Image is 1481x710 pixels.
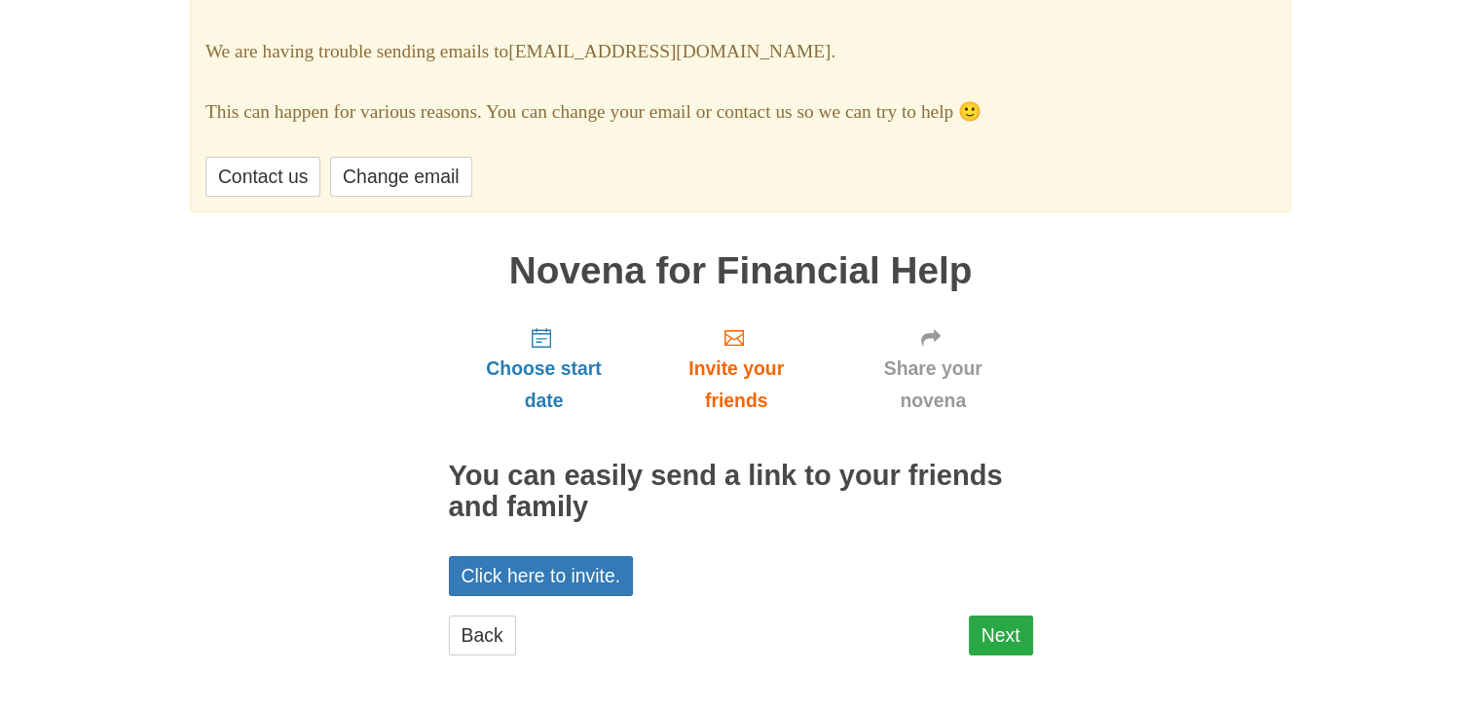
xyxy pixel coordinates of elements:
[468,353,620,417] span: Choose start date
[205,96,1276,129] p: This can happen for various reasons. You can change your email or contact us so we can try to help 🙂
[639,311,833,427] a: Invite your friends
[449,461,1033,523] h2: You can easily send a link to your friends and family
[449,616,516,655] a: Back
[449,250,1033,292] h1: Novena for Financial Help
[833,311,1033,427] a: Share your novena
[853,353,1014,417] span: Share your novena
[969,616,1033,655] a: Next
[449,556,634,596] a: Click here to invite.
[449,311,640,427] a: Choose start date
[330,157,471,197] a: Change email
[658,353,813,417] span: Invite your friends
[205,36,1276,68] p: We are having trouble sending emails to [EMAIL_ADDRESS][DOMAIN_NAME] .
[205,157,321,197] a: Contact us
